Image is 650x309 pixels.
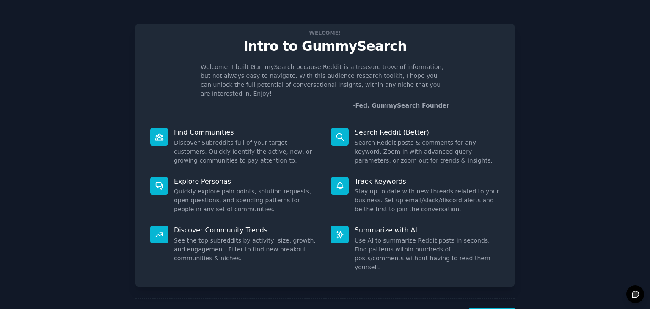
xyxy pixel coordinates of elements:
[353,101,449,110] div: -
[355,236,500,272] dd: Use AI to summarize Reddit posts in seconds. Find patterns within hundreds of posts/comments with...
[355,187,500,214] dd: Stay up to date with new threads related to your business. Set up email/slack/discord alerts and ...
[355,226,500,235] p: Summarize with AI
[355,102,449,109] a: Fed, GummySearch Founder
[174,177,319,186] p: Explore Personas
[174,187,319,214] dd: Quickly explore pain points, solution requests, open questions, and spending patterns for people ...
[355,128,500,137] p: Search Reddit (Better)
[355,138,500,165] dd: Search Reddit posts & comments for any keyword. Zoom in with advanced query parameters, or zoom o...
[355,177,500,186] p: Track Keywords
[144,39,506,54] p: Intro to GummySearch
[174,138,319,165] dd: Discover Subreddits full of your target customers. Quickly identify the active, new, or growing c...
[201,63,449,98] p: Welcome! I built GummySearch because Reddit is a treasure trove of information, but not always ea...
[174,128,319,137] p: Find Communities
[308,28,342,37] span: Welcome!
[174,226,319,235] p: Discover Community Trends
[174,236,319,263] dd: See the top subreddits by activity, size, growth, and engagement. Filter to find new breakout com...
